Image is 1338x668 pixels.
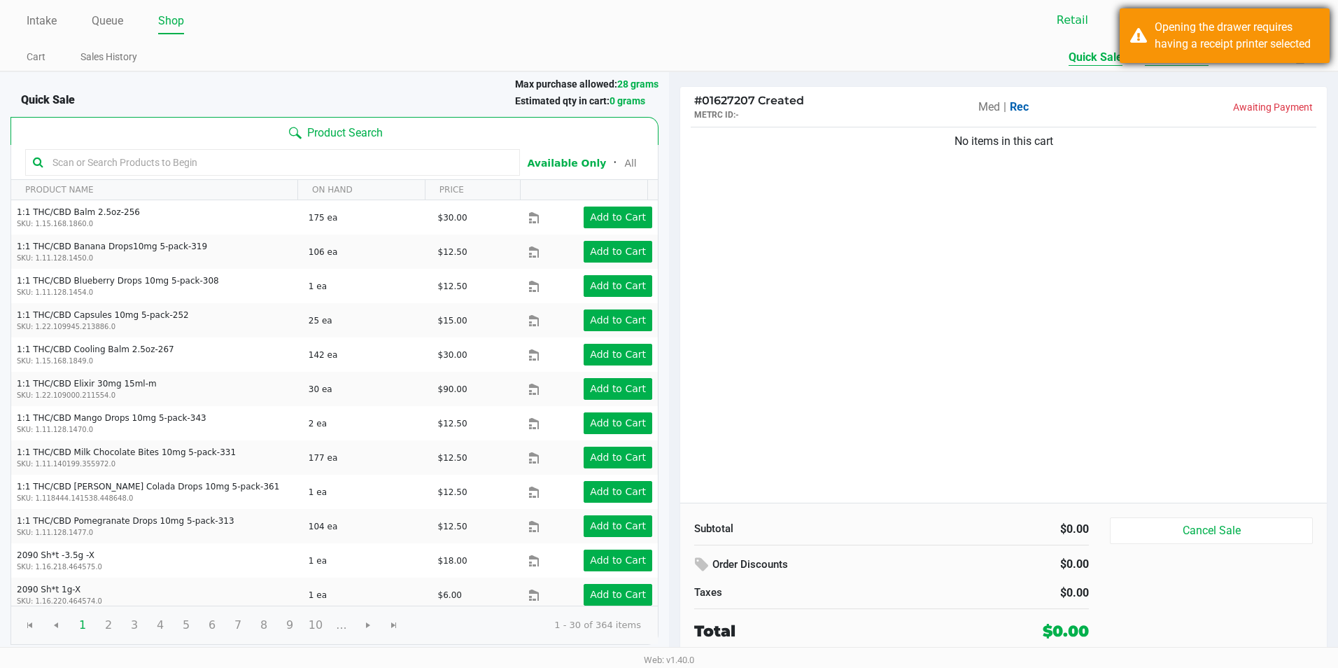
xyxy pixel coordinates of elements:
[80,48,137,66] a: Sales History
[27,48,45,66] a: Cart
[584,378,652,400] button: Add to Cart
[43,612,69,639] span: Go to the previous page
[584,241,652,263] button: Add to Cart
[694,94,804,107] span: 01627207 Created
[438,281,467,291] span: $12.50
[297,180,425,200] th: ON HAND
[69,612,96,639] span: Page 1
[17,390,297,401] p: SKU: 1.22.109000.211554.0
[362,620,374,631] span: Go to the next page
[584,412,652,434] button: Add to Cart
[438,556,467,566] span: $18.00
[425,180,520,200] th: PRICE
[302,200,432,235] td: 175 ea
[17,493,297,503] p: SKU: 1.118444.141538.448648.0
[47,152,512,173] input: Scan or Search Products to Begin
[17,596,297,606] p: SKU: 1.16.220.464574.0
[978,100,1000,113] span: Med
[302,475,432,509] td: 1 ea
[584,515,652,537] button: Add to Cart
[1069,49,1122,66] button: Quick Sale
[590,314,646,326] app-button-loader: Add to Cart
[11,303,302,338] td: 1:1 THC/CBD Capsules 10mg 5-pack-252
[1003,100,1006,113] span: |
[624,156,636,171] button: All
[694,94,702,107] span: #
[1110,517,1313,544] button: Cancel Sale
[388,620,400,631] span: Go to the last page
[17,253,297,263] p: SKU: 1.11.128.1450.0
[302,406,432,440] td: 2 ea
[735,110,739,120] span: -
[302,509,432,543] td: 104 ea
[590,589,646,600] app-button-loader: Add to Cart
[694,521,881,537] div: Subtotal
[606,156,624,169] span: ᛫
[17,612,43,639] span: Go to the first page
[225,612,251,639] span: Page 7
[902,585,1089,601] div: $0.00
[438,384,467,394] span: $90.00
[584,344,652,366] button: Add to Cart
[328,612,355,639] span: Page 11
[515,78,659,106] span: Max purchase allowed:
[11,372,302,406] td: 1:1 THC/CBD Elixir 30mg 15ml-m
[17,218,297,229] p: SKU: 1.15.168.1860.0
[971,552,1089,576] div: $0.00
[590,520,646,531] app-button-loader: Add to Cart
[302,269,432,303] td: 1 ea
[17,356,297,366] p: SKU: 1.15.168.1849.0
[11,440,302,475] td: 1:1 THC/CBD Milk Chocolate Bites 10mg 5-pack-331
[24,620,36,631] span: Go to the first page
[590,383,646,394] app-button-loader: Add to Cart
[1106,100,1313,115] p: Awaiting Payment
[438,487,467,497] span: $12.50
[590,349,646,360] app-button-loader: Add to Cart
[438,213,467,223] span: $30.00
[11,406,302,440] td: 1:1 THC/CBD Mango Drops 10mg 5-pack-343
[1057,12,1193,29] span: Retail
[121,612,148,639] span: Page 3
[302,303,432,338] td: 25 ea
[590,452,646,463] app-button-loader: Add to Cart
[438,522,467,531] span: $12.50
[691,133,1316,150] div: No items in this cart
[584,275,652,297] button: Add to Cart
[21,79,648,117] h6: Quick Sale
[173,612,199,639] span: Page 5
[11,578,302,612] td: 2090 Sh*t 1g-X
[438,419,467,429] span: $12.50
[438,350,467,360] span: $30.00
[302,578,432,612] td: 1 ea
[694,585,881,601] div: Taxes
[584,550,652,571] button: Add to Cart
[251,612,277,639] span: Page 8
[302,543,432,578] td: 1 ea
[11,235,302,269] td: 1:1 THC/CBD Banana Drops10mg 5-pack-319
[11,338,302,372] td: 1:1 THC/CBD Cooling Balm 2.5oz-267
[355,612,381,639] span: Go to the next page
[11,543,302,578] td: 2090 Sh*t -3.5g -X
[11,509,302,543] td: 1:1 THC/CBD Pomegranate Drops 10mg 5-pack-313
[17,287,297,298] p: SKU: 1.11.128.1454.0
[199,612,225,639] span: Page 6
[584,584,652,606] button: Add to Cart
[95,612,122,639] span: Page 2
[584,481,652,503] button: Add to Cart
[590,211,646,223] app-button-loader: Add to Cart
[590,555,646,566] app-button-loader: Add to Cart
[438,590,462,600] span: $6.00
[590,280,646,291] app-button-loader: Add to Cart
[50,620,62,631] span: Go to the previous page
[11,200,302,235] td: 1:1 THC/CBD Balm 2.5oz-256
[302,338,432,372] td: 142 ea
[590,417,646,429] app-button-loader: Add to Cart
[17,424,297,435] p: SKU: 1.11.128.1470.0
[11,475,302,509] td: 1:1 THC/CBD [PERSON_NAME] Colada Drops 10mg 5-pack-361
[27,11,57,31] a: Intake
[17,527,297,538] p: SKU: 1.11.128.1477.0
[302,235,432,269] td: 106 ea
[158,11,184,31] a: Shop
[438,316,467,326] span: $15.00
[438,453,467,463] span: $12.50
